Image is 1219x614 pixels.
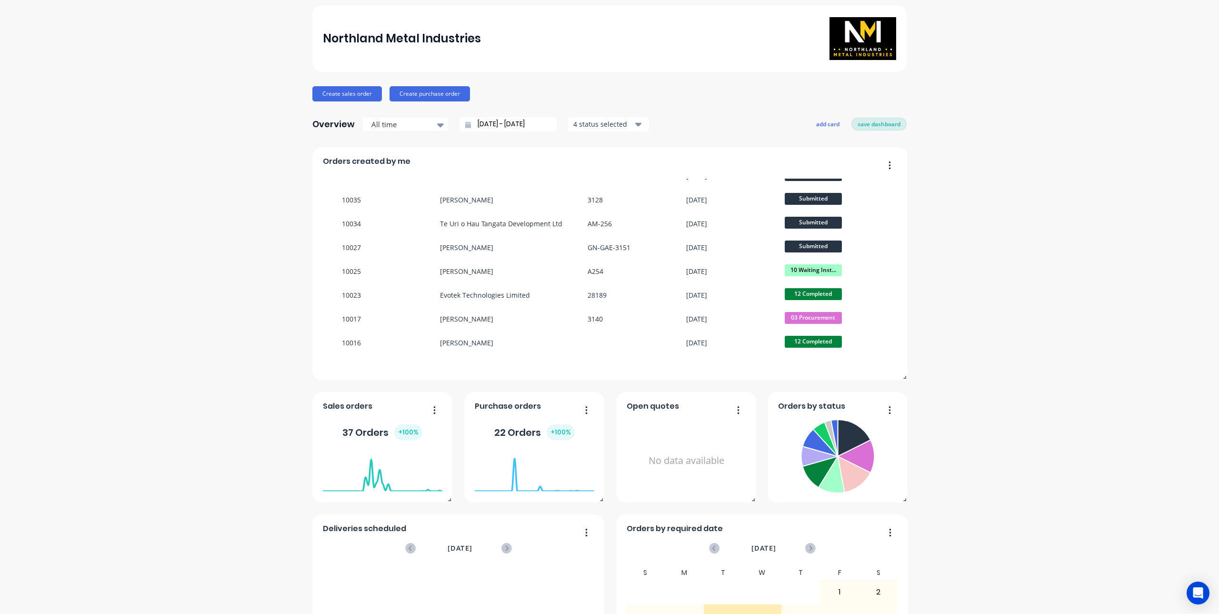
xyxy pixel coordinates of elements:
[342,195,361,205] div: 10035
[440,242,493,252] div: [PERSON_NAME]
[342,338,361,348] div: 10016
[588,314,603,324] div: 3140
[785,288,842,300] span: 12 Completed
[785,241,842,252] span: Submitted
[820,566,859,580] div: F
[323,401,372,412] span: Sales orders
[785,217,842,229] span: Submitted
[342,290,361,300] div: 10023
[627,401,679,412] span: Open quotes
[1187,582,1209,604] div: Open Intercom Messenger
[494,424,575,440] div: 22 Orders
[342,242,361,252] div: 10027
[785,193,842,205] span: Submitted
[448,543,472,554] span: [DATE]
[440,290,530,300] div: Evotek Technologies Limited
[751,543,776,554] span: [DATE]
[627,523,723,534] span: Orders by required date
[626,566,665,580] div: S
[742,566,781,580] div: W
[859,566,898,580] div: S
[686,219,707,229] div: [DATE]
[785,264,842,276] span: 10 Waiting Inst...
[440,219,562,229] div: Te Uri o Hau Tangata Development Ltd
[475,401,541,412] span: Purchase orders
[573,119,633,129] div: 4 status selected
[851,118,907,130] button: save dashboard
[785,336,842,348] span: 12 Completed
[820,580,859,604] div: 1
[440,314,493,324] div: [PERSON_NAME]
[810,118,846,130] button: add card
[323,156,410,167] span: Orders created by me
[686,195,707,205] div: [DATE]
[781,566,820,580] div: T
[394,424,422,440] div: + 100 %
[859,580,898,604] div: 2
[785,312,842,324] span: 03 Procurement
[588,266,603,276] div: A254
[342,266,361,276] div: 10025
[440,338,493,348] div: [PERSON_NAME]
[440,266,493,276] div: [PERSON_NAME]
[342,219,361,229] div: 10034
[312,86,382,101] button: Create sales order
[704,566,743,580] div: T
[588,290,607,300] div: 28189
[686,314,707,324] div: [DATE]
[588,242,630,252] div: GN-GAE-3151
[440,195,493,205] div: [PERSON_NAME]
[665,566,704,580] div: M
[588,219,612,229] div: AM-256
[390,86,470,101] button: Create purchase order
[312,115,355,134] div: Overview
[342,424,422,440] div: 37 Orders
[686,242,707,252] div: [DATE]
[547,424,575,440] div: + 100 %
[778,401,845,412] span: Orders by status
[829,17,896,60] img: Northland Metal Industries
[686,338,707,348] div: [DATE]
[323,29,481,48] div: Northland Metal Industries
[686,290,707,300] div: [DATE]
[627,416,746,506] div: No data available
[588,195,603,205] div: 3128
[568,117,649,131] button: 4 status selected
[342,314,361,324] div: 10017
[686,266,707,276] div: [DATE]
